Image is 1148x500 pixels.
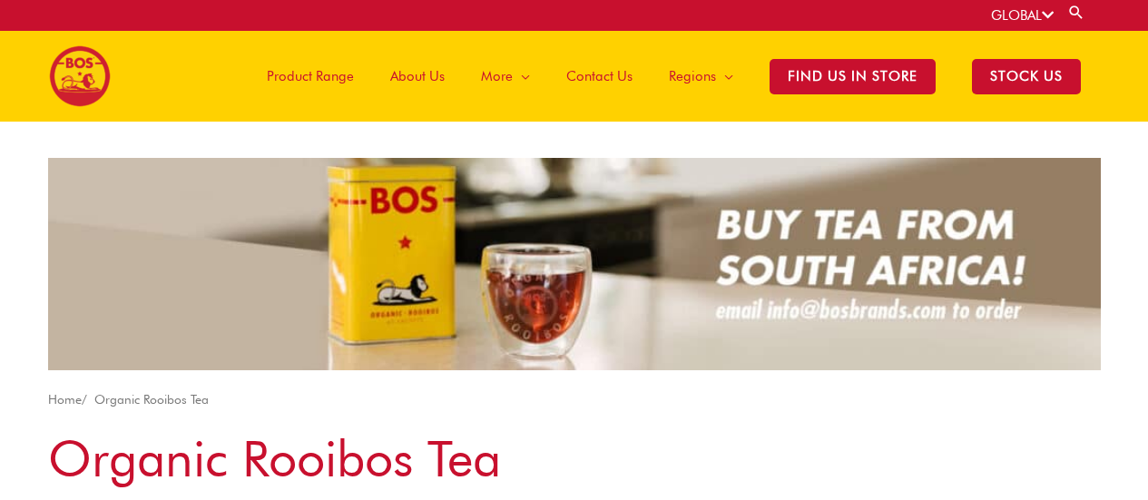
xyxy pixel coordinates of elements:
[548,31,651,122] a: Contact Us
[669,49,716,103] span: Regions
[1067,4,1085,21] a: Search button
[972,59,1081,94] span: STOCK US
[249,31,372,122] a: Product Range
[372,31,463,122] a: About Us
[390,49,445,103] span: About Us
[954,31,1099,122] a: STOCK US
[49,45,111,107] img: BOS logo finals-200px
[267,49,354,103] span: Product Range
[751,31,954,122] a: Find Us in Store
[48,392,82,407] a: Home
[481,49,513,103] span: More
[991,7,1054,24] a: GLOBAL
[48,424,1101,494] h1: Organic Rooibos Tea
[770,59,936,94] span: Find Us in Store
[651,31,751,122] a: Regions
[566,49,633,103] span: Contact Us
[235,31,1099,122] nav: Site Navigation
[48,388,1101,411] nav: Breadcrumb
[463,31,548,122] a: More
